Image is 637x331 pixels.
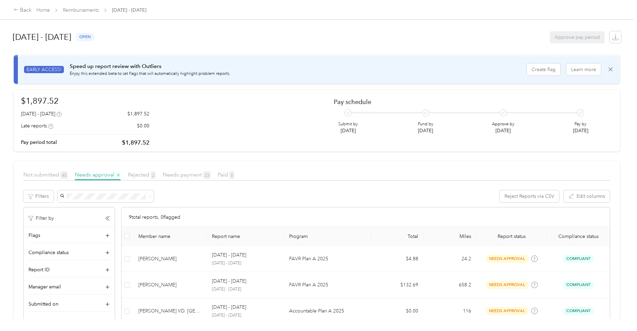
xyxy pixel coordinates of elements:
td: 116 [424,298,476,324]
p: Approve by [492,121,514,127]
span: Report status [482,233,541,239]
div: [DATE] - [DATE] [21,110,61,117]
span: needs approval [486,307,529,315]
th: Program [284,227,371,246]
td: FAVR Plan A 2025 [284,246,371,272]
button: Reject Reports via CSV [500,190,559,202]
p: Enjoy this extended beta to set flags that will automatically highlight problem reports. [70,71,230,77]
span: needs approval [486,255,529,263]
p: [DATE] - [DATE] [212,312,278,319]
span: Compliant [562,255,594,263]
button: Create flag [527,64,560,76]
p: [DATE] - [DATE] [212,251,246,259]
td: $132.69 [371,272,424,298]
span: Needs approval [75,171,121,178]
span: Needs payment [163,171,211,178]
span: 45 [60,171,68,179]
p: [DATE] [573,127,588,134]
p: $1,897.52 [122,138,149,147]
div: [PERSON_NAME] [138,281,201,289]
h2: Pay schedule [334,98,601,105]
span: Report ID [29,266,50,273]
p: FAVR Plan A 2025 [289,281,366,289]
p: Pay by [573,121,588,127]
td: FAVR Plan A 2025 [284,272,371,298]
div: 9 total reports, 0 flagged [122,207,610,227]
span: Compliant [562,281,594,289]
h1: [DATE] - [DATE] [13,29,71,45]
span: EARLY ACCESS! [24,66,64,73]
p: $1,897.52 [127,110,149,117]
p: [DATE] [492,127,514,134]
p: Submit by [338,121,358,127]
button: Filters [23,190,54,202]
p: Pay period total [21,139,57,146]
p: $0.00 [137,122,149,129]
span: Paid [218,171,234,178]
p: [DATE] - [DATE] [212,286,278,293]
span: open [76,33,94,41]
button: Edit columns [564,190,610,202]
p: [DATE] - [DATE] [212,277,246,285]
a: Reimbursements [63,7,99,13]
span: 0 [229,171,234,179]
p: FAVR Plan A 2025 [289,255,366,263]
div: Late reports [21,122,53,129]
span: Compliant [562,307,594,315]
p: Speed up report review with Outliers [70,62,230,71]
span: 2 [151,171,156,179]
button: Learn more [566,64,601,76]
h1: $1,897.52 [21,95,149,107]
span: Compliance status [552,233,604,239]
div: Miles [429,233,471,239]
div: [PERSON_NAME] [138,255,201,263]
span: Manager email [29,283,61,290]
p: Fund by [418,121,433,127]
span: Rejected [128,171,156,178]
p: [DATE] [418,127,433,134]
td: $4.88 [371,246,424,272]
td: 658.2 [424,272,476,298]
span: 9 [116,171,121,179]
span: needs approval [486,281,529,289]
th: Report name [206,227,284,246]
p: Filter by [29,215,54,222]
span: [DATE] - [DATE] [112,7,146,14]
p: [DATE] - [DATE] [212,304,246,311]
a: Home [36,7,50,13]
div: [PERSON_NAME] VD. [GEOGRAPHIC_DATA] [138,307,201,315]
iframe: Everlance-gr Chat Button Frame [599,293,637,331]
span: Submitted on [29,300,58,308]
td: $0.00 [371,298,424,324]
div: Back [14,6,32,14]
p: [DATE] - [DATE] [212,260,278,266]
span: Compliance status [29,249,69,256]
td: Accountable Plan A 2025 [284,298,371,324]
div: Total [377,233,418,239]
p: [DATE] [338,127,358,134]
th: Member name [133,227,207,246]
span: Not submitted [23,171,68,178]
p: Accountable Plan A 2025 [289,307,366,315]
span: Approved on [29,318,58,325]
div: Member name [138,233,201,239]
span: Flags [29,232,40,239]
span: 23 [203,171,211,179]
td: 24.2 [424,246,476,272]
